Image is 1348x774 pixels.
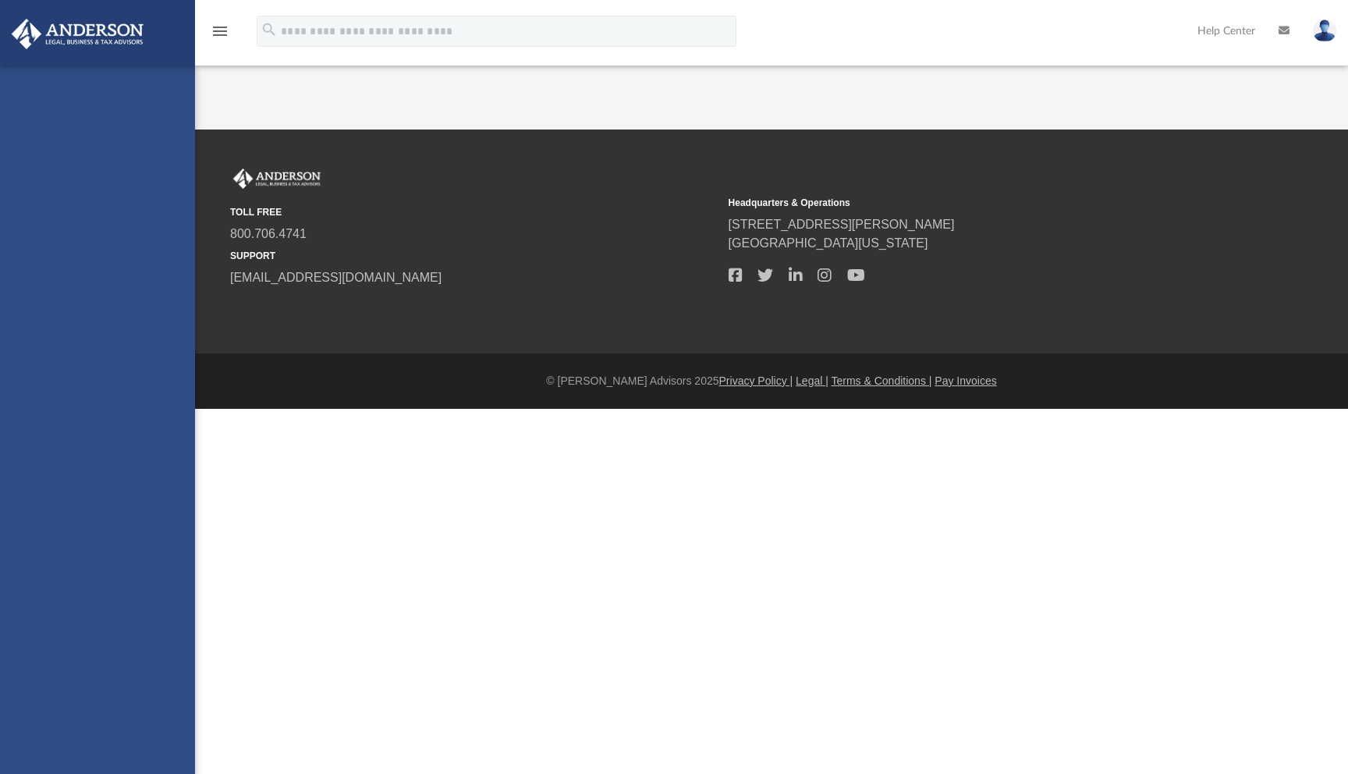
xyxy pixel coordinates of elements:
[230,227,307,240] a: 800.706.4741
[729,218,955,231] a: [STREET_ADDRESS][PERSON_NAME]
[230,249,718,263] small: SUPPORT
[729,196,1216,210] small: Headquarters & Operations
[719,375,793,387] a: Privacy Policy |
[230,169,324,189] img: Anderson Advisors Platinum Portal
[230,205,718,219] small: TOLL FREE
[261,21,278,38] i: search
[211,22,229,41] i: menu
[935,375,996,387] a: Pay Invoices
[729,236,928,250] a: [GEOGRAPHIC_DATA][US_STATE]
[7,19,148,49] img: Anderson Advisors Platinum Portal
[832,375,932,387] a: Terms & Conditions |
[195,373,1348,389] div: © [PERSON_NAME] Advisors 2025
[230,271,442,284] a: [EMAIL_ADDRESS][DOMAIN_NAME]
[796,375,828,387] a: Legal |
[211,30,229,41] a: menu
[1313,20,1336,42] img: User Pic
